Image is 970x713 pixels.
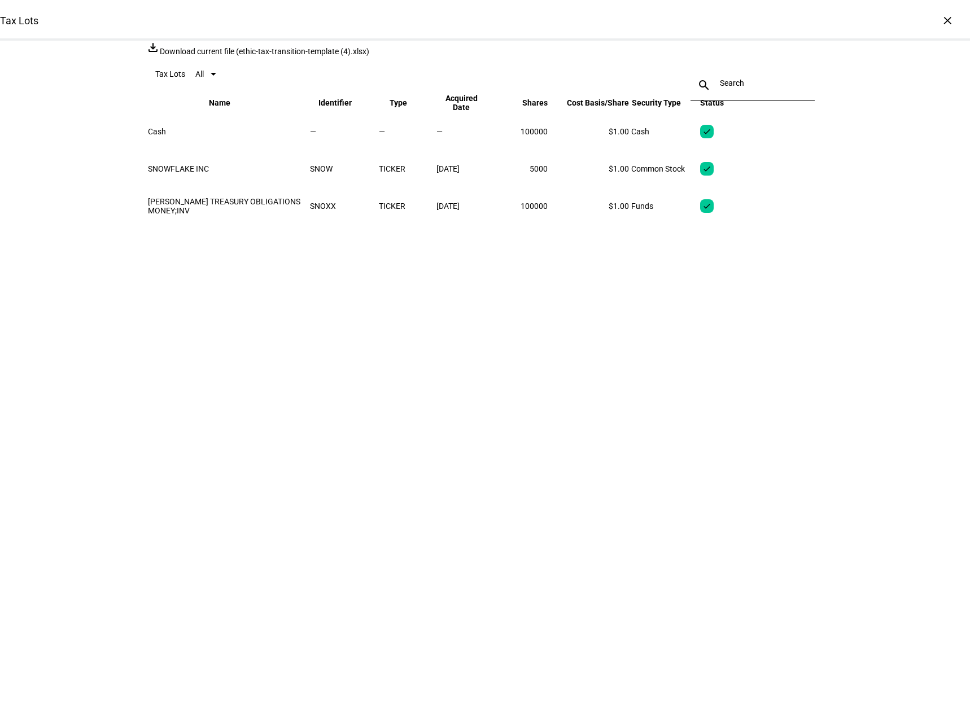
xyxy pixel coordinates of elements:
[550,164,629,173] div: $1.00
[521,202,548,211] span: 100000
[318,98,369,107] span: Identifier
[631,202,698,211] div: Funds
[160,47,369,56] span: Download current file (ethic-tax-transition-template (4).xlsx)
[146,41,160,54] mat-icon: file_download
[700,98,741,107] span: Status
[720,78,785,88] input: Search
[550,127,629,136] div: $1.00
[631,127,698,136] div: Cash
[436,164,460,173] span: [DATE]
[379,127,385,136] span: —
[436,127,443,136] span: —
[938,11,956,29] div: ×
[521,127,548,136] span: 100000
[702,127,711,136] mat-icon: check
[530,164,548,173] span: 5000
[148,164,308,173] div: SNOWFLAKE INC
[631,164,698,173] div: Common Stock
[632,98,698,107] span: Security Type
[155,69,185,78] eth-data-table-title: Tax Lots
[550,98,629,107] span: Cost Basis/Share
[195,69,204,78] span: All
[379,164,434,173] div: TICKER
[550,202,629,211] div: $1.00
[310,202,377,211] div: SNOXX
[702,202,711,211] mat-icon: check
[691,78,718,92] mat-icon: search
[436,202,460,211] span: [DATE]
[148,127,308,136] div: Cash
[148,197,308,215] div: [PERSON_NAME] TREASURY OBLIGATIONS MONEY;INV
[310,127,316,136] span: —
[209,98,247,107] span: Name
[379,202,434,211] div: TICKER
[505,98,548,107] span: Shares
[310,164,377,173] div: SNOW
[436,94,503,112] span: Acquired Date
[390,98,424,107] span: Type
[702,164,711,173] mat-icon: check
